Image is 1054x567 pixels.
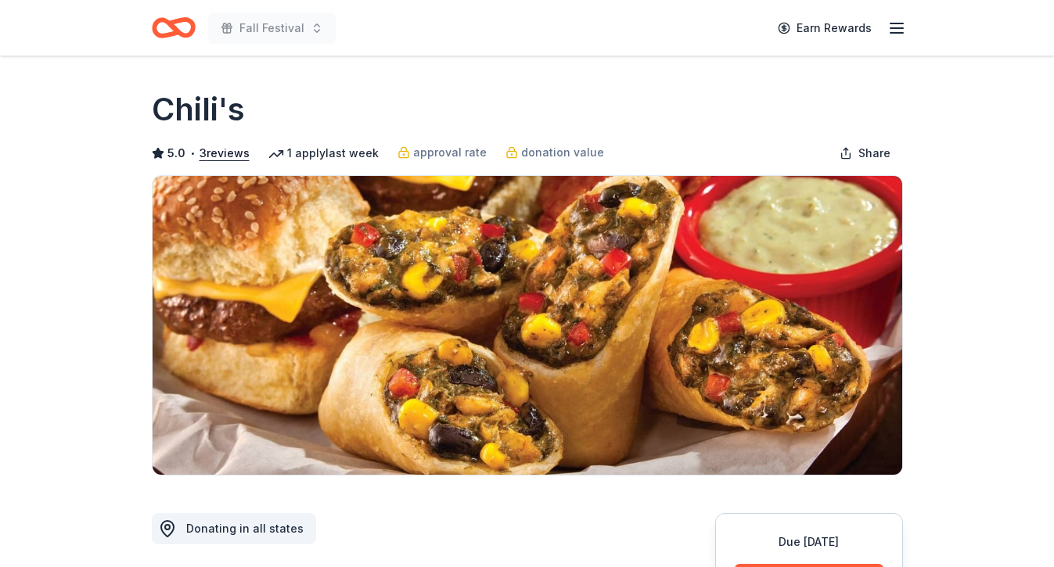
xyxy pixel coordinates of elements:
[505,143,604,162] a: donation value
[768,14,881,42] a: Earn Rewards
[239,19,304,38] span: Fall Festival
[186,522,304,535] span: Donating in all states
[735,533,883,551] div: Due [DATE]
[153,176,902,475] img: Image for Chili's
[200,144,250,163] button: 3reviews
[152,9,196,46] a: Home
[152,88,245,131] h1: Chili's
[858,144,890,163] span: Share
[268,144,379,163] div: 1 apply last week
[413,143,487,162] span: approval rate
[827,138,903,169] button: Share
[521,143,604,162] span: donation value
[397,143,487,162] a: approval rate
[189,147,195,160] span: •
[167,144,185,163] span: 5.0
[208,13,336,44] button: Fall Festival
